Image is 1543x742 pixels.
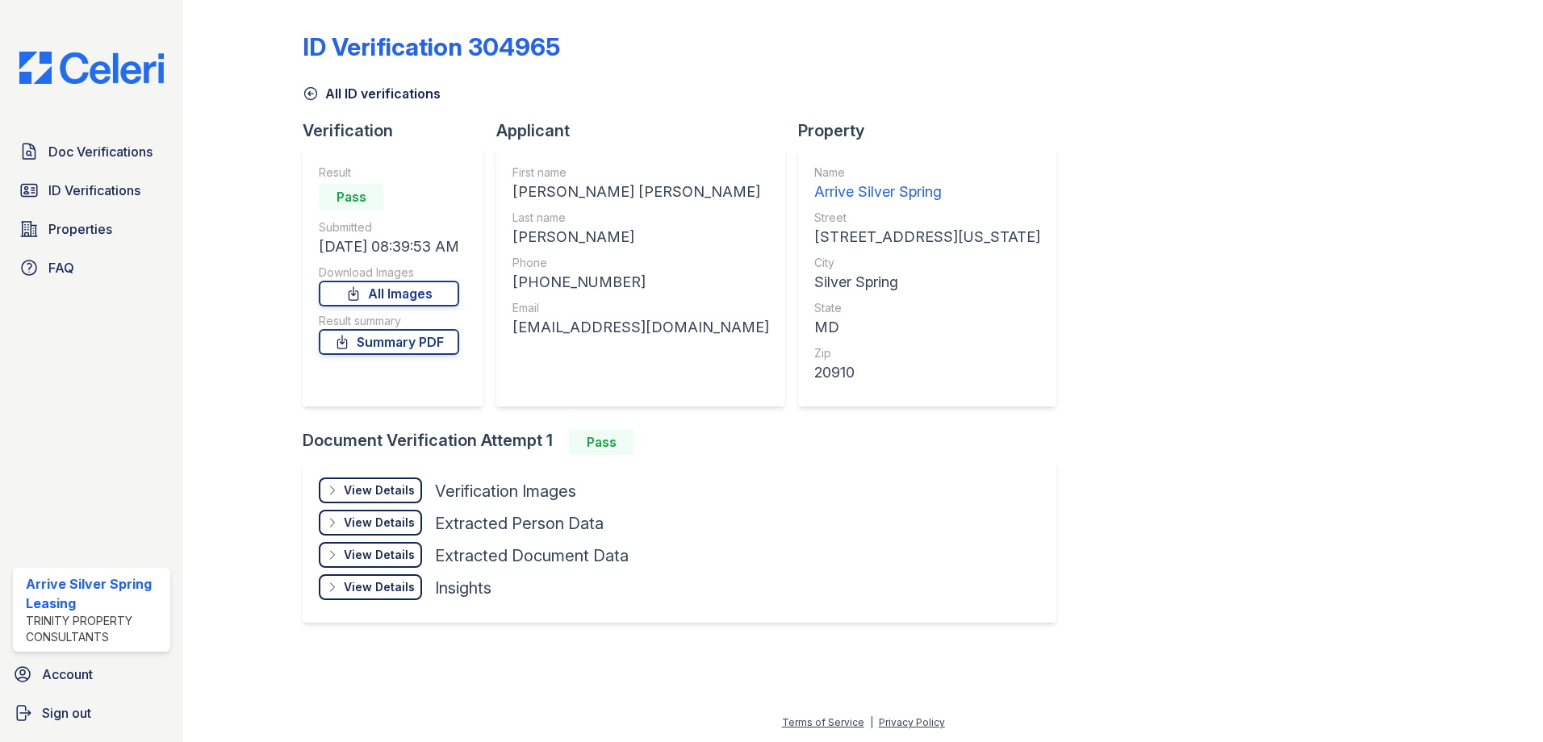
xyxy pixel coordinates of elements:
span: Properties [48,219,112,239]
div: Phone [512,255,769,271]
div: Property [798,119,1069,142]
div: Zip [814,345,1040,361]
a: Terms of Service [782,716,864,728]
div: [EMAIL_ADDRESS][DOMAIN_NAME] [512,316,769,339]
div: [PERSON_NAME] [512,226,769,248]
div: Extracted Document Data [435,544,629,567]
div: Pass [319,184,383,210]
div: Trinity Property Consultants [26,613,164,645]
div: Applicant [496,119,798,142]
div: Submitted [319,219,459,236]
div: Name [814,165,1040,181]
a: Summary PDF [319,329,459,355]
span: ID Verifications [48,181,140,200]
div: Silver Spring [814,271,1040,294]
div: Arrive Silver Spring [814,181,1040,203]
div: [STREET_ADDRESS][US_STATE] [814,226,1040,248]
div: First name [512,165,769,181]
a: Account [6,658,177,690]
div: Document Verification Attempt 1 [303,429,1069,455]
div: [PERSON_NAME] [PERSON_NAME] [512,181,769,203]
a: ID Verifications [13,174,170,206]
div: View Details [344,579,415,595]
span: Account [42,665,93,684]
div: Result summary [319,313,459,329]
div: View Details [344,482,415,498]
div: View Details [344,547,415,563]
div: Last name [512,210,769,226]
div: Extracted Person Data [435,512,604,535]
a: All Images [319,281,459,306]
div: Verification Images [435,480,576,502]
img: CE_Logo_Blue-a8612792a0a2168367f1c8372b55b34899dd931a85d93a1a3d3e32e68fde9ad4.png [6,52,177,84]
div: Street [814,210,1040,226]
div: MD [814,316,1040,339]
span: Sign out [42,703,91,723]
div: [DATE] 08:39:53 AM [319,236,459,258]
div: Verification [303,119,496,142]
div: Download Images [319,265,459,281]
a: Properties [13,213,170,245]
div: Arrive Silver Spring Leasing [26,574,164,613]
span: Doc Verifications [48,142,153,161]
a: Doc Verifications [13,135,170,168]
div: Insights [435,577,491,599]
a: Privacy Policy [879,716,945,728]
a: Name Arrive Silver Spring [814,165,1040,203]
div: Result [319,165,459,181]
div: [PHONE_NUMBER] [512,271,769,294]
div: View Details [344,515,415,531]
div: ID Verification 304965 [303,32,560,61]
a: FAQ [13,252,170,284]
div: Email [512,300,769,316]
a: All ID verifications [303,84,441,103]
div: City [814,255,1040,271]
div: Pass [569,429,634,455]
div: State [814,300,1040,316]
a: Sign out [6,697,177,729]
span: FAQ [48,258,74,277]
div: 20910 [814,361,1040,384]
div: | [870,716,873,728]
